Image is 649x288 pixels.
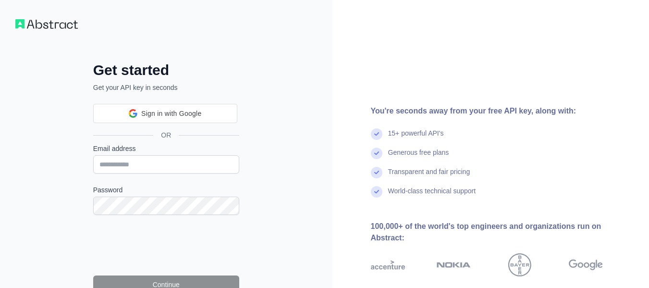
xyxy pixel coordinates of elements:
[371,253,405,276] img: accenture
[371,186,382,198] img: check mark
[371,167,382,178] img: check mark
[141,109,201,119] span: Sign in with Google
[93,104,237,123] div: Sign in with Google
[93,62,239,79] h2: Get started
[508,253,531,276] img: bayer
[388,186,476,205] div: World-class technical support
[93,185,239,195] label: Password
[93,226,239,264] iframe: reCAPTCHA
[388,128,444,148] div: 15+ powerful API's
[371,128,382,140] img: check mark
[93,144,239,153] label: Email address
[93,83,239,92] p: Get your API key in seconds
[371,105,634,117] div: You're seconds away from your free API key, along with:
[371,221,634,244] div: 100,000+ of the world's top engineers and organizations run on Abstract:
[569,253,603,276] img: google
[388,148,449,167] div: Generous free plans
[437,253,471,276] img: nokia
[153,130,179,140] span: OR
[371,148,382,159] img: check mark
[15,19,78,29] img: Workflow
[388,167,470,186] div: Transparent and fair pricing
